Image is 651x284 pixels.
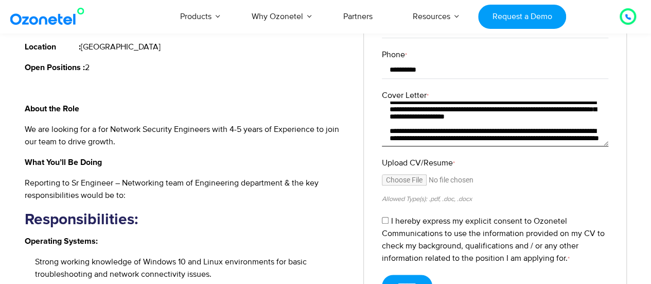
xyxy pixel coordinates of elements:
[25,105,79,113] strong: About the Role
[25,123,348,148] p: We are looking for a for Network Security Engineers with 4-5 years of Experience to join our team...
[382,89,608,102] label: Cover Letter
[382,48,608,61] label: Phone
[25,177,348,202] p: Reporting to Sr Engineer – Networking team of Engineering department & the key responsibilities w...
[25,212,138,227] strong: Responsibilities:
[382,195,472,203] small: Allowed Type(s): .pdf, .doc, .docx
[25,41,348,53] p: [GEOGRAPHIC_DATA]
[382,157,608,169] label: Upload CV/Resume
[25,43,81,51] strong: Location :
[35,256,348,280] li: Strong working knowledge of Windows 10 and Linux environments for basic troubleshooting and netwo...
[25,61,348,74] p: 2
[25,237,98,245] strong: Operating Systems:
[478,5,566,29] a: Request a Demo
[25,63,85,72] strong: Open Positions :
[382,216,605,263] label: I hereby express my explicit consent to Ozonetel Communications to use the information provided o...
[25,158,102,166] strong: What You’ll Be Doing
